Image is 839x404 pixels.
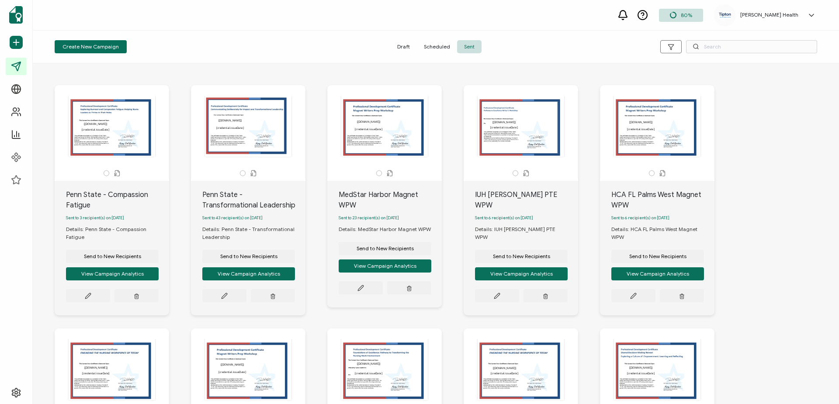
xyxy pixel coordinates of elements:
[718,12,732,18] img: d53189b9-353e-42ff-9f98-8e420995f065.jpg
[493,254,550,259] span: Send to New Recipients
[55,40,127,53] button: Create New Campaign
[339,242,431,255] button: Send to New Recipients
[202,267,295,280] button: View Campaign Analytics
[475,190,578,211] div: IUH [PERSON_NAME] PTE WPW
[84,254,141,259] span: Send to New Recipients
[475,267,568,280] button: View Campaign Analytics
[62,44,119,49] span: Create New Campaign
[475,250,568,263] button: Send to New Recipients
[66,215,124,221] span: Sent to 3 recipient(s) on [DATE]
[629,254,686,259] span: Send to New Recipients
[202,215,263,221] span: Sent to 43 recipient(s) on [DATE]
[611,250,704,263] button: Send to New Recipients
[202,190,305,211] div: Penn State - Transformational Leadership
[339,215,399,221] span: Sent to 23 recipient(s) on [DATE]
[339,225,440,233] div: Details: MedStar Harbor Magnet WPW
[66,190,169,211] div: Penn State - Compassion Fatigue
[475,215,533,221] span: Sent to 6 recipient(s) on [DATE]
[66,267,159,280] button: View Campaign Analytics
[686,40,817,53] input: Search
[9,6,23,24] img: sertifier-logomark-colored.svg
[202,225,305,241] div: Details: Penn State - Transformational Leadership
[417,40,457,53] span: Scheduled
[339,259,431,273] button: View Campaign Analytics
[66,250,159,263] button: Send to New Recipients
[475,225,578,241] div: Details: IUH [PERSON_NAME] PTE WPW
[357,246,414,251] span: Send to New Recipients
[611,190,714,211] div: HCA FL Palms West Magnet WPW
[202,250,295,263] button: Send to New Recipients
[339,190,442,211] div: MedStar Harbor Magnet WPW
[390,40,417,53] span: Draft
[740,12,798,18] h5: [PERSON_NAME] Health
[611,225,714,241] div: Details: HCA FL Palms West Magnet WPW
[611,267,704,280] button: View Campaign Analytics
[795,362,839,404] iframe: Chat Widget
[681,12,692,18] span: 80%
[611,215,669,221] span: Sent to 6 recipient(s) on [DATE]
[220,254,277,259] span: Send to New Recipients
[457,40,482,53] span: Sent
[66,225,169,241] div: Details: Penn State - Compassion Fatigue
